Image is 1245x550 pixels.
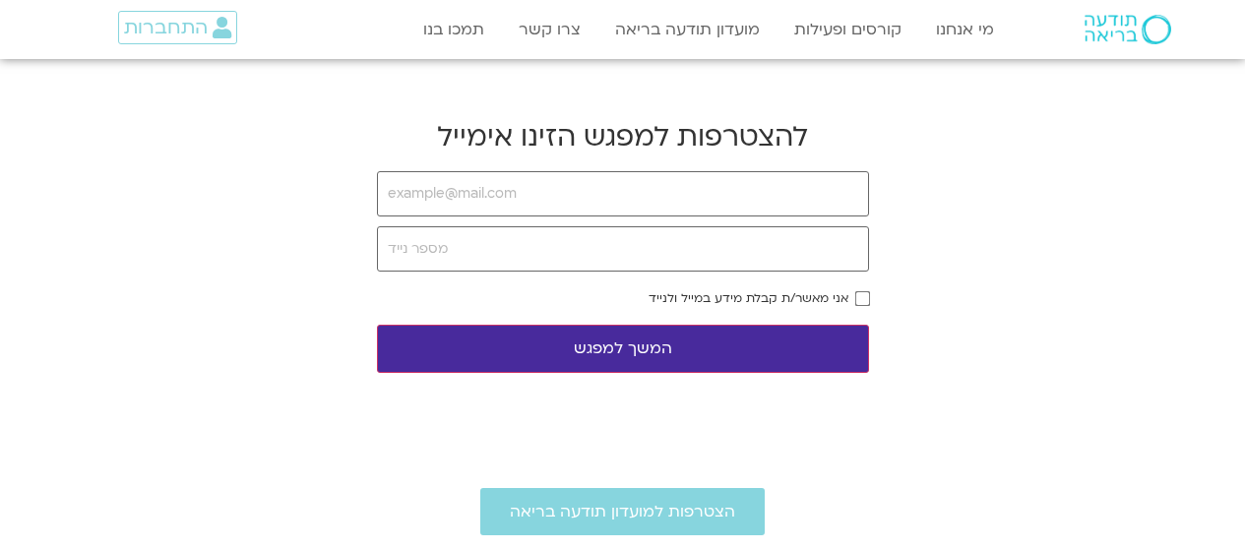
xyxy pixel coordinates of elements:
span: התחברות [124,17,208,38]
label: אני מאשר/ת קבלת מידע במייל ולנייד [649,291,848,305]
a: תמכו בנו [413,11,494,48]
input: example@mail.com [377,171,869,216]
input: מספר נייד [377,226,869,272]
span: הצטרפות למועדון תודעה בריאה [510,503,735,520]
a: התחברות [118,11,237,44]
a: צרו קשר [509,11,591,48]
a: מי אנחנו [926,11,1004,48]
button: המשך למפגש [377,325,869,373]
a: קורסים ופעילות [784,11,911,48]
h2: להצטרפות למפגש הזינו אימייל [377,118,869,155]
img: תודעה בריאה [1085,15,1171,44]
a: מועדון תודעה בריאה [605,11,770,48]
a: הצטרפות למועדון תודעה בריאה [480,488,765,535]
